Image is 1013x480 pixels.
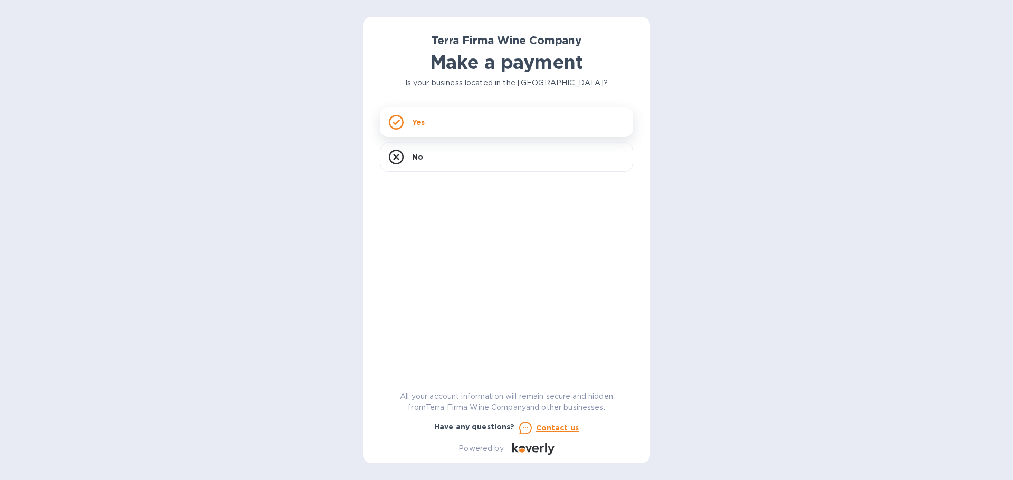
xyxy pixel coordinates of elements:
[380,77,633,89] p: Is your business located in the [GEOGRAPHIC_DATA]?
[380,391,633,413] p: All your account information will remain secure and hidden from Terra Firma Wine Company and othe...
[412,152,423,162] p: No
[458,443,503,454] p: Powered by
[431,34,582,47] b: Terra Firma Wine Company
[434,423,515,431] b: Have any questions?
[412,117,425,128] p: Yes
[380,51,633,73] h1: Make a payment
[536,424,579,432] u: Contact us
